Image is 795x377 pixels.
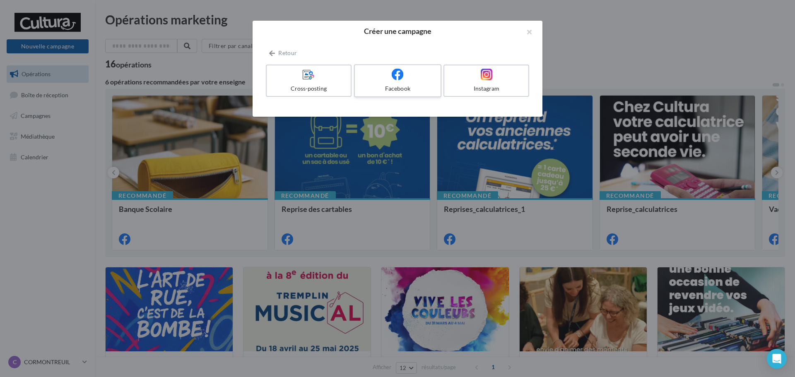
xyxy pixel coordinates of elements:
[448,84,525,93] div: Instagram
[358,84,437,93] div: Facebook
[266,48,300,58] button: Retour
[767,349,787,369] div: Open Intercom Messenger
[270,84,347,93] div: Cross-posting
[266,27,529,35] h2: Créer une campagne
